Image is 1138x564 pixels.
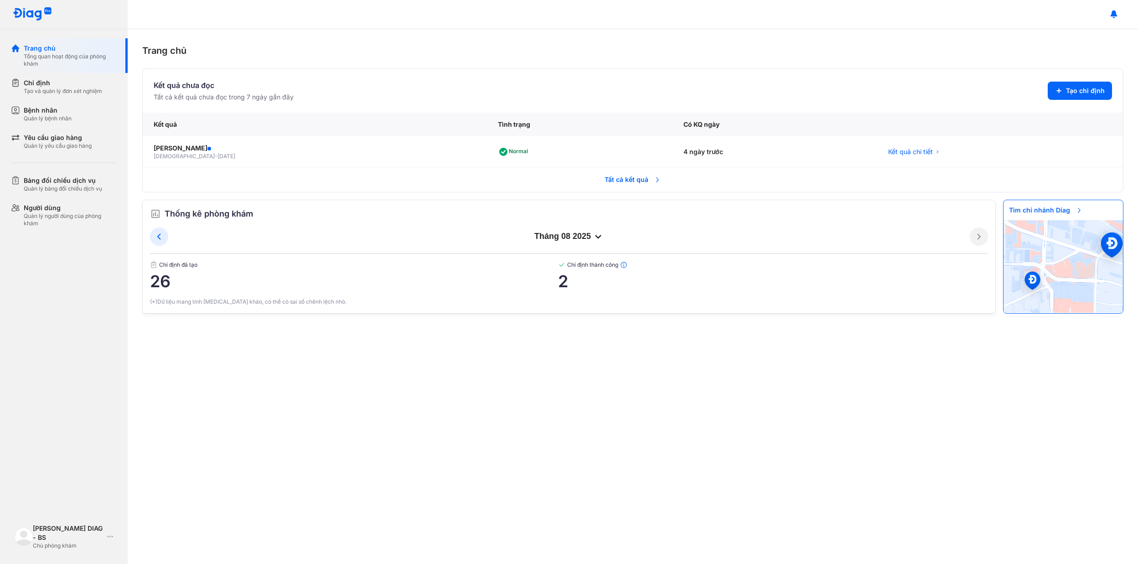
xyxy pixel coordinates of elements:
[154,80,294,91] div: Kết quả chưa đọc
[150,261,157,269] img: document.50c4cfd0.svg
[150,272,558,290] span: 26
[215,153,217,160] span: -
[150,298,988,306] div: (*)Dữ liệu mang tính [MEDICAL_DATA] khảo, có thể có sai số chênh lệch nhỏ.
[24,78,102,88] div: Chỉ định
[24,88,102,95] div: Tạo và quản lý đơn xét nghiệm
[24,106,72,115] div: Bệnh nhân
[888,147,933,156] span: Kết quả chi tiết
[24,185,102,192] div: Quản lý bảng đối chiếu dịch vụ
[672,136,877,168] div: 4 ngày trước
[150,261,558,269] span: Chỉ định đã tạo
[33,542,103,549] div: Chủ phòng khám
[217,153,235,160] span: [DATE]
[165,207,253,220] span: Thống kê phòng khám
[24,44,117,53] div: Trang chủ
[24,115,72,122] div: Quản lý bệnh nhân
[1048,82,1112,100] button: Tạo chỉ định
[15,528,33,546] img: logo
[154,93,294,102] div: Tất cả kết quả chưa đọc trong 7 ngày gần đây
[558,272,988,290] span: 2
[487,113,672,136] div: Tình trạng
[24,53,117,67] div: Tổng quan hoạt động của phòng khám
[24,176,102,185] div: Bảng đối chiếu dịch vụ
[1066,86,1105,95] span: Tạo chỉ định
[498,145,532,159] div: Normal
[33,524,103,542] div: [PERSON_NAME] DIAG - BS
[599,170,667,190] span: Tất cả kết quả
[672,113,877,136] div: Có KQ ngày
[24,133,92,142] div: Yêu cầu giao hàng
[13,7,52,21] img: logo
[24,142,92,150] div: Quản lý yêu cầu giao hàng
[24,212,117,227] div: Quản lý người dùng của phòng khám
[143,113,487,136] div: Kết quả
[142,44,1123,57] div: Trang chủ
[24,203,117,212] div: Người dùng
[1004,200,1088,220] span: Tìm chi nhánh Diag
[154,153,215,160] span: [DEMOGRAPHIC_DATA]
[150,208,161,219] img: order.5a6da16c.svg
[558,261,988,269] span: Chỉ định thành công
[558,261,565,269] img: checked-green.01cc79e0.svg
[620,261,627,269] img: info.7e716105.svg
[168,231,970,242] div: tháng 08 2025
[154,144,476,153] div: [PERSON_NAME]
